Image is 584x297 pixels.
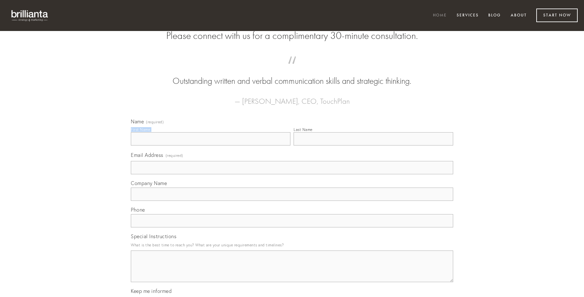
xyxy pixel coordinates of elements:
[6,6,54,25] img: brillianta - research, strategy, marketing
[131,241,453,249] p: What is the best time to reach you? What are your unique requirements and timelines?
[131,180,167,186] span: Company Name
[484,10,505,21] a: Blog
[453,10,483,21] a: Services
[131,30,453,42] h2: Please connect with us for a complimentary 30-minute consultation.
[141,63,443,87] blockquote: Outstanding written and verbal communication skills and strategic thinking.
[141,63,443,75] span: “
[131,152,163,158] span: Email Address
[294,127,313,132] div: Last Name
[141,87,443,108] figcaption: — [PERSON_NAME], CEO, TouchPlan
[429,10,451,21] a: Home
[131,118,144,125] span: Name
[146,120,164,124] span: (required)
[131,127,150,132] div: First Name
[166,151,183,160] span: (required)
[536,9,578,22] a: Start Now
[507,10,531,21] a: About
[131,233,176,239] span: Special Instructions
[131,207,145,213] span: Phone
[131,288,172,294] span: Keep me informed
